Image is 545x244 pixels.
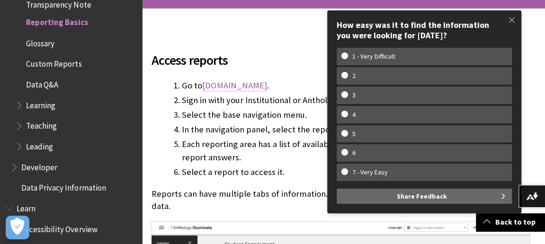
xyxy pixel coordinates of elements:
li: Select the base navigation menu. [182,108,536,122]
button: Share Feedback [337,189,512,204]
span: Learning [26,97,55,110]
li: Go to . [182,79,536,92]
span: Data Q&A [26,76,58,89]
w-span: 7 - Very Easy [341,168,399,176]
w-span: 4 [341,111,366,119]
li: Sign in with your Institutional or Anthology Illuminate Account. [182,94,536,107]
span: Reporting Basics [26,14,88,27]
div: How easy was it to find the information you were looking for [DATE]? [337,20,512,40]
w-span: 5 [341,130,366,138]
span: Leading [26,138,53,151]
li: Select a report to access it. [182,166,536,179]
span: Learn [17,200,36,213]
span: Glossary [26,35,54,48]
p: Reports can have multiple tabs of information. Navigate through them to access all the available ... [152,188,536,212]
w-span: 1 - Very Difficult [341,52,406,61]
span: Teaching [26,118,57,131]
w-span: 2 [341,72,366,80]
li: Each reporting area has a list of available reports and a description of the questions each repor... [182,138,536,164]
w-span: 3 [341,91,366,99]
li: In the navigation panel, select the reporting area you want to access. [182,123,536,136]
button: Open Preferences [6,216,29,239]
span: Data Privacy Information [21,180,106,192]
a: [DOMAIN_NAME] [202,80,267,91]
span: Accessibility Overview [21,221,97,234]
span: Share Feedback [397,189,447,204]
span: Access reports [152,50,536,70]
span: Developer [21,159,57,172]
span: Custom Reports [26,56,81,69]
w-span: 6 [341,149,366,157]
a: Back to top [476,213,545,231]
